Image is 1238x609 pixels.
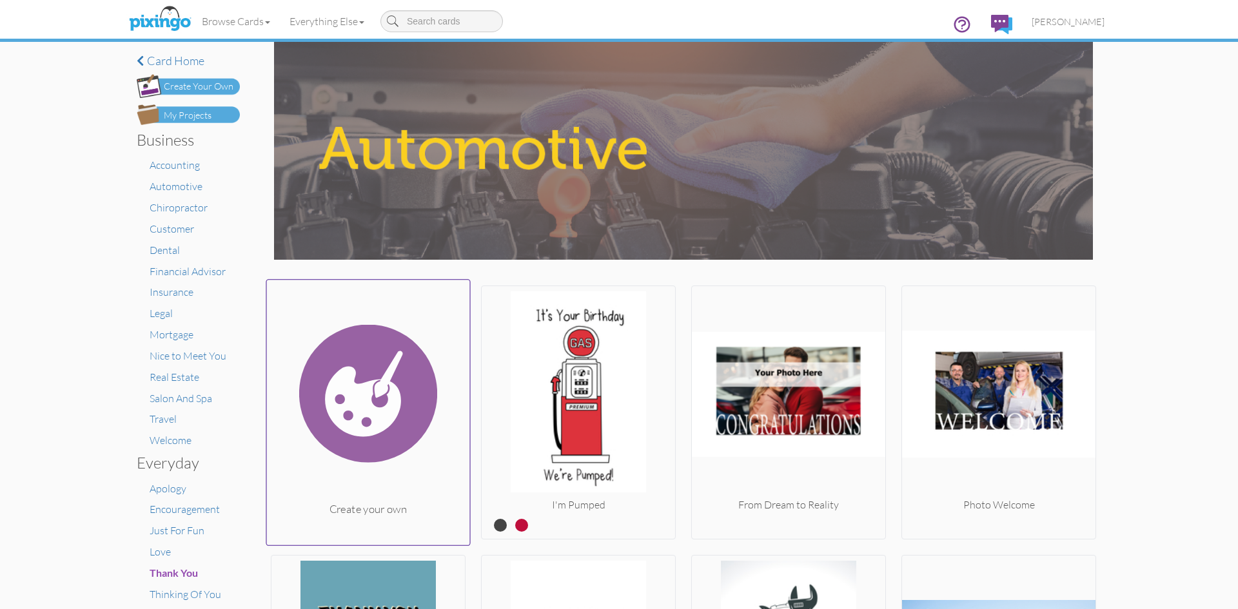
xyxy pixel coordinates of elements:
[150,328,193,341] a: Mortgage
[991,15,1012,34] img: comments.svg
[137,131,230,148] h3: Business
[137,104,240,125] img: my-projects-button.png
[380,10,503,32] input: Search cards
[1032,16,1105,27] span: [PERSON_NAME]
[150,545,171,558] a: Love
[137,74,240,98] img: create-own-button.png
[150,412,177,425] a: Travel
[150,566,198,579] a: Thank You
[164,80,233,93] div: Create Your Own
[482,498,675,512] div: I'm Pumped
[150,307,173,320] a: Legal
[692,498,885,512] div: From Dream to Reality
[267,501,470,517] div: Create your own
[267,285,470,501] img: create.svg
[150,201,208,214] a: Chiropractor
[150,566,198,579] span: Thank You
[150,180,202,193] a: Automotive
[150,159,200,171] a: Accounting
[150,524,204,537] a: Just For Fun
[150,371,199,383] a: Real Estate
[902,291,1096,498] img: 20220404-200011-51da535d4e66-250.jpg
[126,3,194,35] img: pixingo logo
[482,291,675,498] img: 20220722-163142-83c22650b5fd-250.jpg
[150,222,194,235] a: Customer
[164,109,211,122] div: My Projects
[137,55,240,68] a: Card home
[1022,5,1114,38] a: [PERSON_NAME]
[150,285,193,298] a: Insurance
[274,42,1092,260] img: automotive.jpg
[150,503,220,516] a: Encouragement
[150,349,226,362] a: Nice to Meet You
[150,265,226,278] a: Financial Advisor
[150,588,221,601] a: Thinking Of You
[137,454,230,471] h3: Everyday
[192,5,280,37] a: Browse Cards
[280,5,374,37] a: Everything Else
[902,498,1096,512] div: Photo Welcome
[150,434,192,447] a: Welcome
[692,291,885,498] img: 20250905-201811-b377196b96e5-250.png
[150,392,212,405] a: Salon And Spa
[150,482,186,495] a: Apology
[150,244,180,256] a: Dental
